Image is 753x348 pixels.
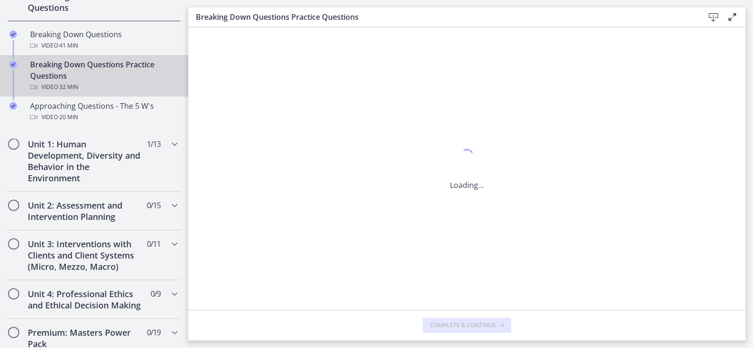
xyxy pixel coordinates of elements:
[147,327,160,338] span: 0 / 19
[30,29,177,51] div: Breaking Down Questions
[9,61,17,68] i: Completed
[430,322,496,329] span: Complete & continue
[30,81,177,93] div: Video
[28,288,143,311] h2: Unit 4: Professional Ethics and Ethical Decision Making
[423,318,511,333] button: Complete & continue
[9,102,17,110] i: Completed
[28,138,143,184] h2: Unit 1: Human Development, Diversity and Behavior in the Environment
[9,31,17,38] i: Completed
[28,200,143,222] h2: Unit 2: Assessment and Intervention Planning
[151,288,160,299] span: 0 / 9
[28,238,143,272] h2: Unit 3: Interventions with Clients and Client Systems (Micro, Mezzo, Macro)
[30,40,177,51] div: Video
[30,112,177,123] div: Video
[147,200,160,211] span: 0 / 15
[30,59,177,93] div: Breaking Down Questions Practice Questions
[450,179,484,191] p: Loading...
[30,100,177,123] div: Approaching Questions - The 5 W's
[58,40,78,51] span: · 41 min
[450,146,484,168] div: 1
[58,81,78,93] span: · 32 min
[147,138,160,150] span: 1 / 13
[196,11,689,23] h3: Breaking Down Questions Practice Questions
[58,112,78,123] span: · 20 min
[147,238,160,250] span: 0 / 11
